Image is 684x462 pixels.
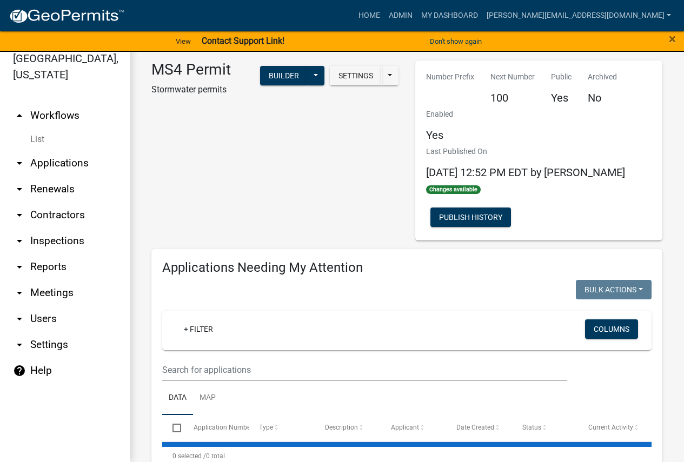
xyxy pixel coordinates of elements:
i: arrow_drop_down [13,235,26,247]
h3: MS4 Permit [151,61,231,79]
span: [DATE] 12:52 PM EDT by [PERSON_NAME] [426,166,625,179]
span: Changes available [426,185,481,194]
h5: Yes [551,91,572,104]
span: × [669,31,676,46]
datatable-header-cell: Date Created [446,415,512,441]
p: Public [551,71,572,83]
p: Enabled [426,109,453,120]
button: Bulk Actions [576,280,652,299]
i: help [13,364,26,377]
span: Description [325,424,358,431]
i: arrow_drop_down [13,260,26,273]
i: arrow_drop_down [13,183,26,196]
button: Publish History [430,207,511,227]
datatable-header-cell: Application Number [183,415,249,441]
i: arrow_drop_down [13,209,26,222]
a: Home [354,5,384,26]
datatable-header-cell: Applicant [380,415,446,441]
p: Archived [588,71,617,83]
button: Builder [260,66,308,85]
span: Current Activity [588,424,633,431]
datatable-header-cell: Status [512,415,578,441]
a: [PERSON_NAME][EMAIL_ADDRESS][DOMAIN_NAME] [482,5,675,26]
h5: No [588,91,617,104]
a: Data [162,381,193,416]
button: Columns [585,319,638,339]
p: Last Published On [426,146,625,157]
button: Don't show again [426,32,486,50]
i: arrow_drop_up [13,109,26,122]
strong: Contact Support Link! [202,36,284,46]
a: Admin [384,5,417,26]
datatable-header-cell: Select [162,415,183,441]
h4: Applications Needing My Attention [162,260,652,276]
a: + Filter [175,319,222,339]
i: arrow_drop_down [13,286,26,299]
input: Search for applications [162,359,567,381]
p: Stormwater permits [151,83,231,96]
p: Number Prefix [426,71,474,83]
span: Type [259,424,273,431]
i: arrow_drop_down [13,338,26,351]
h5: Yes [426,129,453,142]
span: 0 selected / [172,452,206,460]
span: Application Number [194,424,253,431]
span: Status [522,424,541,431]
p: Next Number [490,71,535,83]
a: Map [193,381,222,416]
button: Close [669,32,676,45]
i: arrow_drop_down [13,312,26,325]
h5: 100 [490,91,535,104]
span: Applicant [391,424,419,431]
a: View [171,32,195,50]
datatable-header-cell: Description [315,415,381,441]
datatable-header-cell: Type [249,415,315,441]
i: arrow_drop_down [13,157,26,170]
span: Date Created [456,424,494,431]
button: Settings [330,66,382,85]
wm-modal-confirm: Workflow Publish History [430,213,511,222]
a: My Dashboard [417,5,482,26]
datatable-header-cell: Current Activity [577,415,643,441]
